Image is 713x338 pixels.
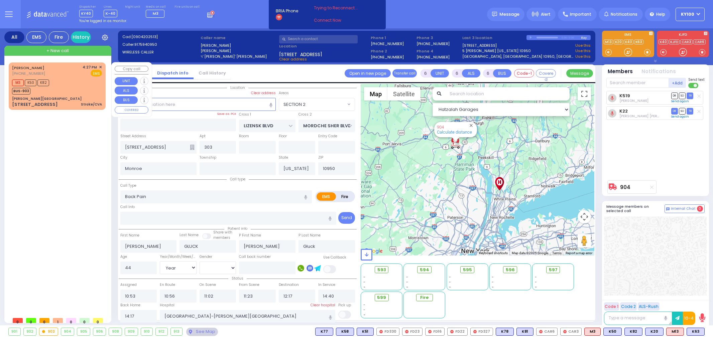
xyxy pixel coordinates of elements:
[12,71,45,76] span: [PHONE_NUMBER]
[420,294,429,301] span: Fire
[299,112,312,117] label: Cross 2
[462,69,480,77] button: ALS
[71,31,91,43] a: History
[201,48,277,54] label: [PERSON_NAME]
[604,39,613,44] a: M13
[345,69,391,77] a: Open in new page
[239,254,271,260] label: Call back number
[578,210,591,223] button: Map camera controls
[671,108,678,114] span: DR
[12,96,82,101] div: [PERSON_NAME][GEOGRAPHIC_DATA]
[363,307,365,312] span: -
[492,12,497,17] img: message.svg
[514,69,534,77] button: Code-1
[336,192,354,201] label: Fire
[120,254,127,260] label: Age
[428,330,432,333] img: red-radio-icon.svg
[224,226,251,231] span: Patient info
[4,31,24,43] div: All
[299,233,321,238] label: P Last Name
[122,42,199,47] label: Caller:
[657,33,709,38] label: KJFD
[153,11,158,16] span: M3
[104,10,117,17] span: K-40
[536,69,556,77] button: Covered
[620,302,637,311] button: Code 2
[200,254,212,260] label: Gender
[12,101,58,108] div: [STREET_ADDRESS]
[125,328,138,335] div: 909
[49,31,69,43] div: Fire
[363,275,365,280] span: -
[451,141,461,149] div: 904
[492,285,494,290] span: -
[12,65,44,70] a: [PERSON_NAME]
[496,328,514,336] div: BLS
[377,267,386,273] span: 593
[406,275,408,280] span: -
[449,280,451,285] span: -
[494,177,505,190] div: Westchester Medical Center-Woods Road
[624,328,642,336] div: K82
[227,85,248,90] span: Location
[671,206,696,211] span: Internal Chat
[104,5,117,9] label: Lines
[584,328,601,336] div: ALS
[363,285,365,290] span: -
[122,34,199,40] label: Cad:
[679,93,686,99] span: SO
[323,255,346,260] label: Use Callback
[251,91,276,96] label: Clear address
[680,39,693,44] a: CAR3
[392,69,417,77] button: Transfer call
[336,328,354,336] div: K58
[608,68,633,75] button: Members
[160,282,175,288] label: En Route
[93,318,103,323] span: 0
[201,54,277,59] label: ר' [PERSON_NAME]' [PERSON_NAME]
[279,91,289,96] label: Areas
[314,17,367,23] a: Connect Now
[318,134,337,139] label: Entry Code
[91,70,102,76] span: EMS
[431,69,449,77] button: UNIT
[279,35,358,43] input: Search a contact
[620,185,630,190] a: 904
[371,54,404,59] label: [PHONE_NUMBER]
[141,328,153,335] div: 910
[200,155,216,160] label: Township
[683,312,695,325] button: 10-4
[688,82,699,89] label: Turn off text
[109,328,122,335] div: 908
[120,204,135,210] label: Call Info
[681,11,694,17] span: Ky100
[549,267,558,273] span: 597
[120,98,276,111] input: Search location here
[24,328,36,335] div: 902
[371,41,404,46] label: [PHONE_NUMBER]
[602,33,654,38] label: EMS
[619,114,679,119] span: Shulem Mier Torim
[318,282,335,288] label: In Service
[25,79,36,86] span: K50
[499,11,519,18] span: Message
[37,79,49,86] span: K82
[693,39,706,44] a: CAR6
[417,41,450,46] label: [PHONE_NUMBER]
[190,145,195,150] span: Other building occupants
[315,328,333,336] div: K77
[645,328,664,336] div: BLS
[115,106,148,114] button: COVERED
[539,330,543,333] img: red-radio-icon.svg
[26,31,46,43] div: EMS
[194,70,231,76] a: Call History
[606,204,665,213] h5: Message members on selected call
[317,192,336,201] label: EMS
[239,233,261,238] label: P First Name
[83,65,97,70] span: 4:27 PM
[462,48,531,54] a: 5 [PERSON_NAME] [US_STATE] 10950
[687,328,705,336] div: K63
[26,318,36,323] span: 0
[624,39,633,44] a: K40
[376,328,399,336] div: FD330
